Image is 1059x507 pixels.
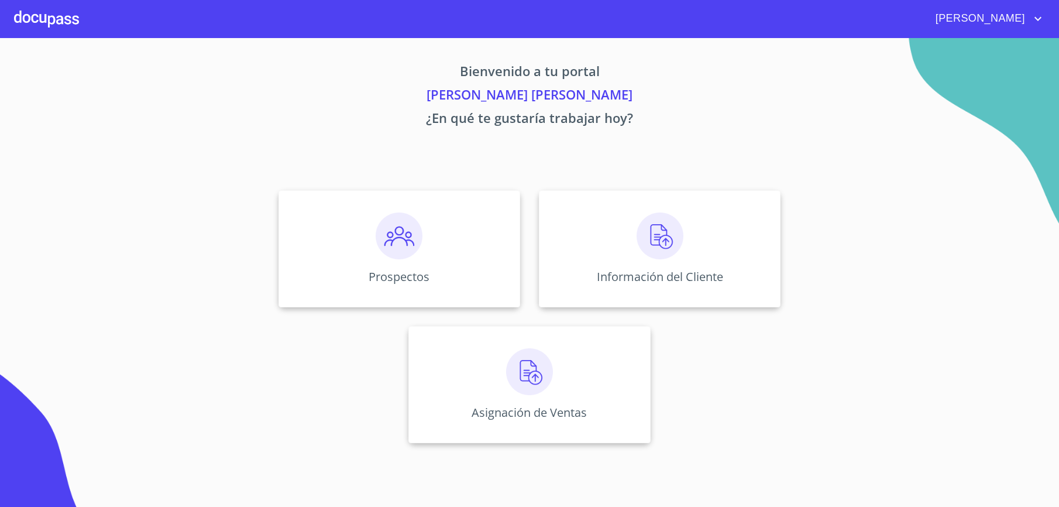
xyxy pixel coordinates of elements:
img: carga.png [637,213,683,259]
p: ¿En qué te gustaría trabajar hoy? [169,108,890,132]
img: prospectos.png [376,213,422,259]
button: account of current user [927,9,1045,28]
p: Información del Cliente [597,269,723,285]
p: Bienvenido a tu portal [169,61,890,85]
p: Asignación de Ventas [472,405,587,420]
p: Prospectos [369,269,429,285]
img: carga.png [506,348,553,395]
span: [PERSON_NAME] [927,9,1031,28]
p: [PERSON_NAME] [PERSON_NAME] [169,85,890,108]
